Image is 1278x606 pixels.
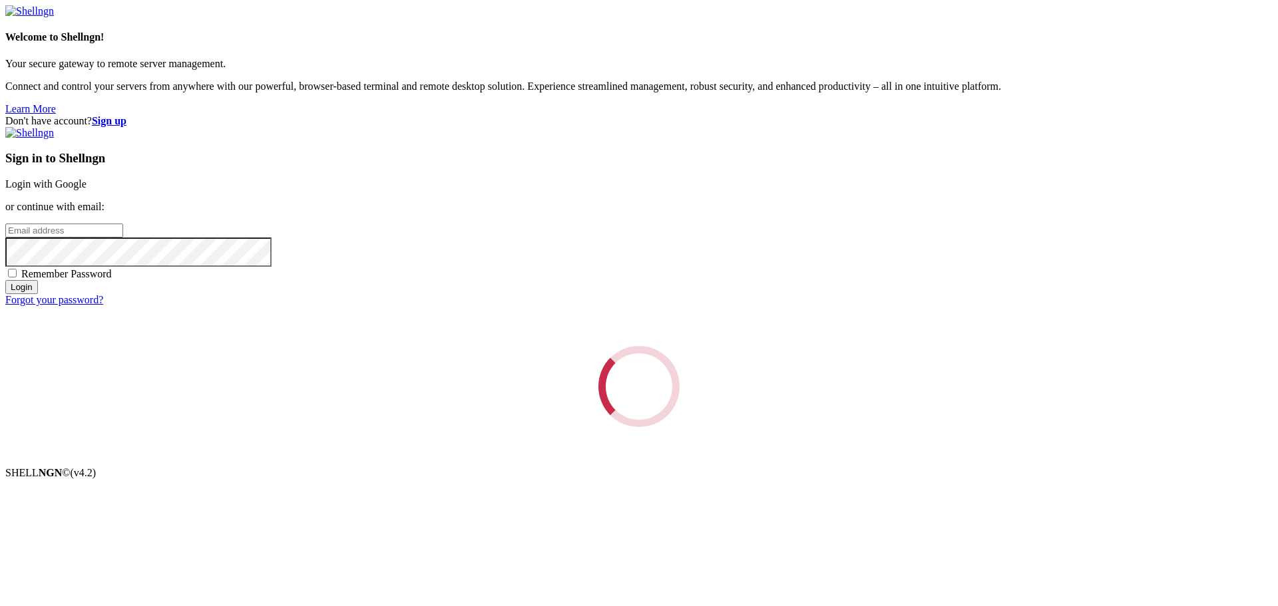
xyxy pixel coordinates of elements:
div: Don't have account? [5,115,1273,127]
span: SHELL © [5,467,96,478]
h4: Welcome to Shellngn! [5,31,1273,43]
p: or continue with email: [5,201,1273,213]
img: Shellngn [5,127,54,139]
a: Sign up [92,115,126,126]
input: Email address [5,224,123,237]
img: Shellngn [5,5,54,17]
a: Forgot your password? [5,294,103,305]
div: Loading... [592,339,687,434]
span: Remember Password [21,268,112,279]
a: Login with Google [5,178,87,190]
b: NGN [39,467,63,478]
p: Connect and control your servers from anywhere with our powerful, browser-based terminal and remo... [5,80,1273,92]
a: Learn More [5,103,56,114]
input: Remember Password [8,269,17,277]
h3: Sign in to Shellngn [5,151,1273,166]
p: Your secure gateway to remote server management. [5,58,1273,70]
span: 4.2.0 [71,467,97,478]
input: Login [5,280,38,294]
